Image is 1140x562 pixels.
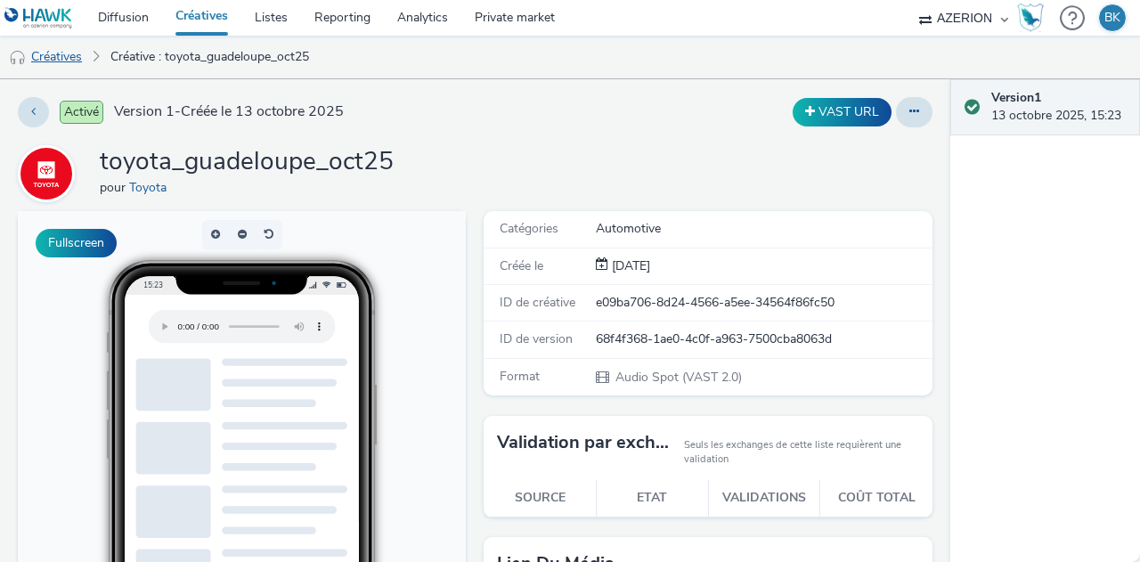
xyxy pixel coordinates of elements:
[793,98,892,126] button: VAST URL
[596,294,931,312] div: e09ba706-8d24-4566-a5ee-34564f86fc50
[9,49,27,67] img: audio
[608,257,650,274] span: [DATE]
[323,417,366,428] span: QR Code
[126,69,145,78] span: 15:23
[299,411,426,433] li: QR Code
[129,179,174,196] a: Toyota
[20,148,72,200] img: Toyota
[500,257,543,274] span: Créée le
[596,480,708,517] th: Etat
[323,395,363,406] span: Desktop
[614,369,742,386] span: Audio Spot (VAST 2.0)
[299,369,426,390] li: Smartphone
[1017,4,1044,32] img: Hawk Academy
[708,480,820,517] th: Validations
[102,36,318,78] a: Créative : toyota_guadeloupe_oct25
[500,220,558,237] span: Catégories
[60,101,103,124] span: Activé
[500,294,575,311] span: ID de créative
[299,390,426,411] li: Desktop
[4,7,73,29] img: undefined Logo
[596,330,931,348] div: 68f4f368-1ae0-4c0f-a963-7500cba8063d
[18,165,82,182] a: Toyota
[788,98,896,126] div: Dupliquer la créative en un VAST URL
[114,102,344,122] span: Version 1 - Créée le 13 octobre 2025
[1104,4,1120,31] div: BK
[484,480,596,517] th: Source
[820,480,932,517] th: Coût total
[497,429,674,456] h3: Validation par exchange
[36,229,117,257] button: Fullscreen
[323,374,381,385] span: Smartphone
[500,368,540,385] span: Format
[1017,4,1051,32] a: Hawk Academy
[991,89,1041,106] strong: Version 1
[500,330,573,347] span: ID de version
[596,220,931,238] div: Automotive
[991,89,1126,126] div: 13 octobre 2025, 15:23
[684,438,919,468] small: Seuls les exchanges de cette liste requièrent une validation
[100,179,129,196] span: pour
[100,145,394,179] h1: toyota_guadeloupe_oct25
[608,257,650,275] div: Création 13 octobre 2025, 15:23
